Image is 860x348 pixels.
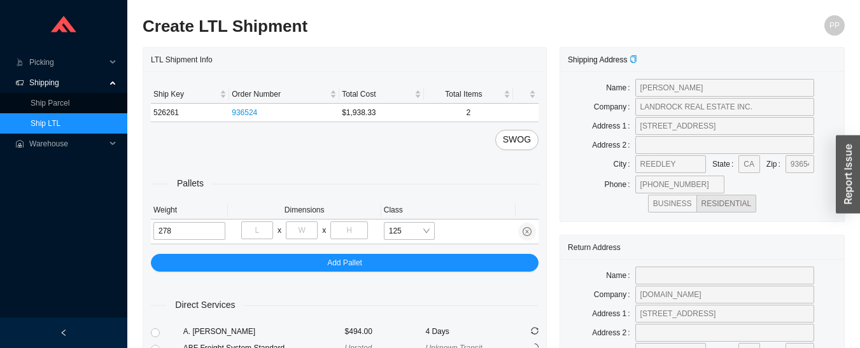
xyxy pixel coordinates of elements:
th: Total Cost sortable [339,85,423,104]
span: left [60,329,67,337]
h2: Create LTL Shipment [143,15,669,38]
label: City [614,155,635,173]
div: LTL Shipment Info [151,48,539,71]
span: Picking [29,52,106,73]
span: Ship Key [153,88,217,101]
label: Phone [605,176,635,193]
a: Ship LTL [31,119,60,128]
th: Dimensions [228,201,381,219]
div: x [322,224,326,237]
div: $494.00 [345,325,426,338]
div: 4 Days [425,325,506,338]
span: Total Cost [342,88,411,101]
button: close-circle [518,223,536,240]
label: Address 2 [592,136,635,154]
label: Name [606,267,635,284]
span: sync [531,327,539,335]
span: Order Number [232,88,327,101]
span: PP [829,15,840,36]
span: Warehouse [29,134,106,154]
div: A. [PERSON_NAME] [183,325,345,338]
td: $1,938.33 [339,104,423,122]
td: 2 [424,104,514,122]
input: L [241,221,273,239]
a: 936524 [232,108,257,117]
th: Order Number sortable [229,85,339,104]
input: H [330,221,367,239]
span: Add Pallet [327,256,362,269]
label: Company [594,98,635,116]
label: Zip [766,155,786,173]
input: W [286,221,318,239]
th: undefined sortable [513,85,539,104]
label: State [712,155,738,173]
span: RESIDENTIAL [701,199,752,208]
span: Shipping Address [568,55,637,64]
div: x [278,224,281,237]
div: Return Address [568,235,836,259]
th: Class [381,201,516,219]
label: Company [594,286,635,303]
span: Direct Services [166,298,244,312]
span: Total Items [426,88,502,101]
span: SWOG [503,132,531,147]
label: Address 1 [592,117,635,135]
label: Name [606,79,635,97]
button: SWOG [495,130,539,150]
label: Address 2 [592,324,635,342]
td: 526261 [151,104,229,122]
th: Ship Key sortable [151,85,229,104]
label: Address 1 [592,305,635,323]
button: Add Pallet [151,254,539,272]
div: Copy [630,53,637,66]
span: copy [630,55,637,63]
th: Total Items sortable [424,85,514,104]
span: Pallets [168,176,213,191]
span: Shipping [29,73,106,93]
span: BUSINESS [653,199,692,208]
span: 125 [389,223,430,239]
a: Ship Parcel [31,99,69,108]
th: Weight [151,201,228,219]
